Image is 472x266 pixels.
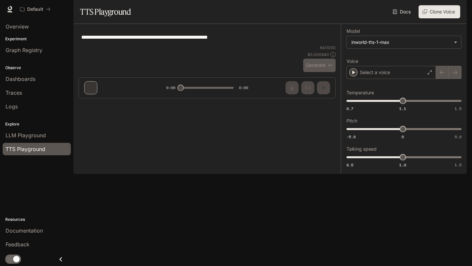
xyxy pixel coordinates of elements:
p: 64 / 1000 [320,45,336,50]
p: Select a voice [360,69,390,76]
span: 1.0 [399,162,406,168]
span: 0.7 [346,106,353,111]
span: 1.5 [455,106,462,111]
a: Docs [391,5,413,18]
button: All workspaces [17,3,53,16]
span: -5.0 [346,134,356,140]
p: Temperature [346,90,374,95]
p: Model [346,29,360,33]
span: 1.5 [455,162,462,168]
p: Pitch [346,119,357,123]
span: 1.1 [399,106,406,111]
button: Clone Voice [419,5,460,18]
span: 5.0 [455,134,462,140]
div: inworld-tts-1-max [347,36,461,48]
p: Voice [346,59,358,64]
span: 0.5 [346,162,353,168]
p: $ 0.000640 [307,52,329,57]
h1: TTS Playground [80,5,131,18]
p: Talking speed [346,147,377,151]
p: Default [27,7,43,12]
div: inworld-tts-1-max [351,39,451,46]
span: 0 [402,134,404,140]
